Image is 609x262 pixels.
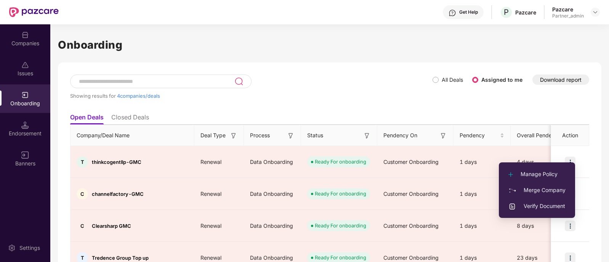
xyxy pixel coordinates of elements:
div: T [77,156,88,168]
div: 1 days [454,184,511,204]
span: Deal Type [200,131,226,140]
div: Ready For onboarding [315,222,366,229]
span: Pendency [460,131,498,140]
span: Customer Onboarding [383,254,439,261]
img: svg+xml;base64,PHN2ZyBpZD0iU2V0dGluZy0yMHgyMCIgeG1sbnM9Imh0dHA6Ly93d3cudzMub3JnLzIwMDAvc3ZnIiB3aW... [8,244,16,252]
img: svg+xml;base64,PHN2ZyB3aWR0aD0iMTYiIGhlaWdodD0iMTYiIHZpZXdCb3g9IjAgMCAxNiAxNiIgZmlsbD0ibm9uZSIgeG... [230,132,237,140]
div: Data Onboarding [244,216,301,236]
img: svg+xml;base64,PHN2ZyBpZD0iQ29tcGFuaWVzIiB4bWxucz0iaHR0cDovL3d3dy53My5vcmcvMjAwMC9zdmciIHdpZHRoPS... [21,31,29,39]
div: Ready For onboarding [315,254,366,261]
span: Renewal [194,222,228,229]
label: Assigned to me [481,76,522,83]
span: Customer Onboarding [383,222,439,229]
span: Tredence Group Top up [92,255,149,261]
img: New Pazcare Logo [9,7,59,17]
h1: Onboarding [58,37,601,53]
img: svg+xml;base64,PHN2ZyB3aWR0aD0iMjQiIGhlaWdodD0iMjUiIHZpZXdCb3g9IjAgMCAyNCAyNSIgZmlsbD0ibm9uZSIgeG... [234,77,243,86]
li: Open Deals [70,113,104,124]
div: Pazcare [552,6,584,13]
img: svg+xml;base64,PHN2ZyBpZD0iSXNzdWVzX2Rpc2FibGVkIiB4bWxucz0iaHR0cDovL3d3dy53My5vcmcvMjAwMC9zdmciIH... [21,61,29,69]
span: Clearsharp GMC [92,223,131,229]
img: icon [565,221,575,231]
th: Overall Pendency [511,125,575,146]
img: svg+xml;base64,PHN2ZyB3aWR0aD0iMTQuNSIgaGVpZ2h0PSIxNC41IiB2aWV3Qm94PSIwIDAgMTYgMTYiIGZpbGw9Im5vbm... [21,121,29,129]
img: svg+xml;base64,PHN2ZyBpZD0iVXBsb2FkX0xvZ3MiIGRhdGEtbmFtZT0iVXBsb2FkIExvZ3MiIHhtbG5zPSJodHRwOi8vd3... [508,203,516,210]
div: 1 days [454,152,511,172]
div: Ready For onboarding [315,190,366,197]
span: channelfactory-GMC [92,191,144,197]
span: thinkcogentllp-GMC [92,159,141,165]
span: Customer Onboarding [383,191,439,197]
span: Customer Onboarding [383,159,439,165]
div: C [77,220,88,232]
div: Data Onboarding [244,152,301,172]
span: Renewal [194,159,228,165]
div: 1 days [454,216,511,236]
div: Data Onboarding [244,184,301,204]
img: svg+xml;base64,PHN2ZyB3aWR0aD0iMTYiIGhlaWdodD0iMTYiIHZpZXdCb3g9IjAgMCAxNiAxNiIgZmlsbD0ibm9uZSIgeG... [287,132,295,140]
img: icon [565,157,575,167]
div: C [77,188,88,200]
div: 8 days [511,222,575,230]
span: P [504,8,509,17]
span: Process [250,131,270,140]
div: Pazcare [515,9,536,16]
th: Pendency [454,125,511,146]
img: svg+xml;base64,PHN2ZyB3aWR0aD0iMjAiIGhlaWdodD0iMjAiIHZpZXdCb3g9IjAgMCAyMCAyMCIgZmlsbD0ibm9uZSIgeG... [21,91,29,99]
div: Showing results for [70,93,433,99]
img: svg+xml;base64,PHN2ZyBpZD0iRHJvcGRvd24tMzJ4MzIiIHhtbG5zPSJodHRwOi8vd3d3LnczLm9yZy8yMDAwL3N2ZyIgd2... [592,9,598,15]
img: svg+xml;base64,PHN2ZyB3aWR0aD0iMjAiIGhlaWdodD0iMjAiIHZpZXdCb3g9IjAgMCAyMCAyMCIgZmlsbD0ibm9uZSIgeG... [508,187,516,194]
th: Action [551,125,589,146]
div: Ready For onboarding [315,158,366,165]
th: Company/Deal Name [71,125,194,146]
div: Partner_admin [552,13,584,19]
img: svg+xml;base64,PHN2ZyB3aWR0aD0iMTYiIGhlaWdodD0iMTYiIHZpZXdCb3g9IjAgMCAxNiAxNiIgZmlsbD0ibm9uZSIgeG... [439,132,447,140]
span: Manage Policy [508,170,566,178]
span: Merge Company [508,186,566,194]
img: svg+xml;base64,PHN2ZyBpZD0iSGVscC0zMngzMiIgeG1sbnM9Imh0dHA6Ly93d3cudzMub3JnLzIwMDAvc3ZnIiB3aWR0aD... [449,9,456,17]
label: All Deals [442,76,463,83]
span: Status [307,131,323,140]
div: 23 days [511,254,575,262]
span: 4 companies/deals [117,93,160,99]
span: Verify Document [508,202,566,210]
div: Settings [17,244,42,252]
span: Renewal [194,191,228,197]
img: svg+xml;base64,PHN2ZyB3aWR0aD0iMTYiIGhlaWdodD0iMTYiIHZpZXdCb3g9IjAgMCAxNiAxNiIgZmlsbD0ibm9uZSIgeG... [21,151,29,159]
img: svg+xml;base64,PHN2ZyB3aWR0aD0iMTYiIGhlaWdodD0iMTYiIHZpZXdCb3g9IjAgMCAxNiAxNiIgZmlsbD0ibm9uZSIgeG... [363,132,371,140]
button: Download report [532,75,589,85]
span: Pendency On [383,131,417,140]
img: svg+xml;base64,PHN2ZyB4bWxucz0iaHR0cDovL3d3dy53My5vcmcvMjAwMC9zdmciIHdpZHRoPSIxMi4yMDEiIGhlaWdodD... [508,172,513,177]
div: Get Help [459,9,478,15]
li: Closed Deals [111,113,149,124]
span: Renewal [194,254,228,261]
